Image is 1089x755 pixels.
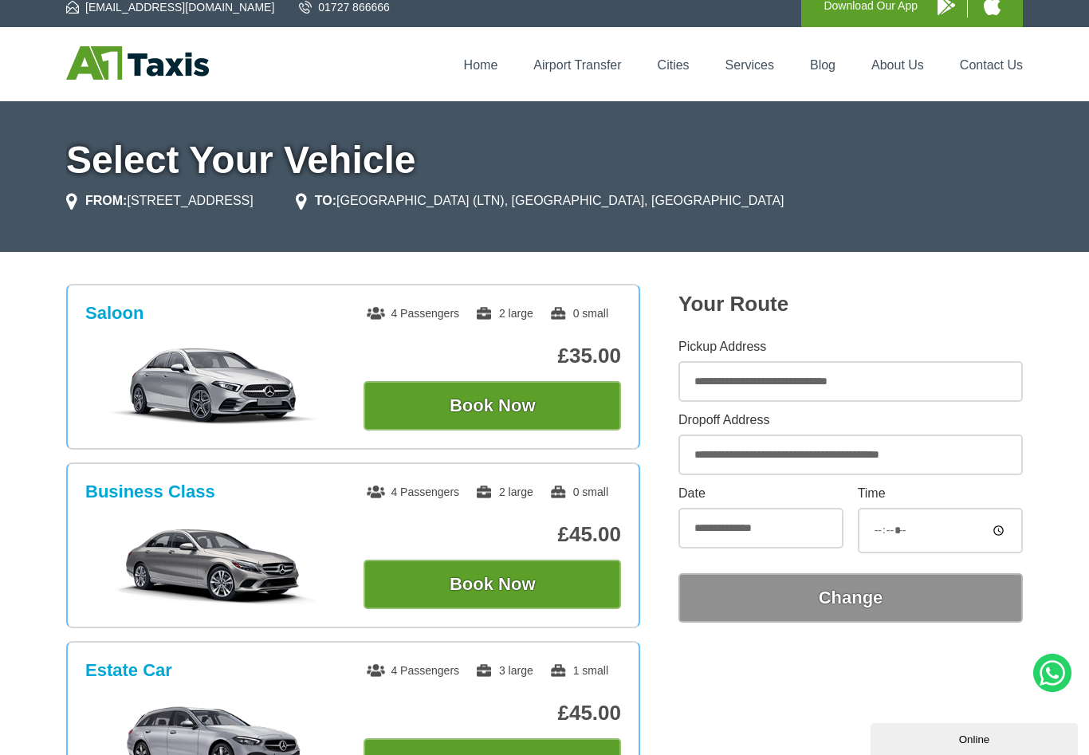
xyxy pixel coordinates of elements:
h2: Your Route [678,292,1023,317]
a: Contact Us [960,58,1023,72]
a: Airport Transfer [533,58,621,72]
img: Saloon [94,346,334,426]
span: 2 large [475,307,533,320]
a: Home [464,58,498,72]
h3: Saloon [85,303,143,324]
button: Book Now [364,560,621,609]
iframe: chat widget [871,720,1081,755]
p: £45.00 [364,701,621,726]
button: Change [678,573,1023,623]
a: Blog [810,58,835,72]
h3: Business Class [85,482,215,502]
a: Cities [658,58,690,72]
strong: TO: [315,194,336,207]
span: 2 large [475,486,533,498]
li: [GEOGRAPHIC_DATA] (LTN), [GEOGRAPHIC_DATA], [GEOGRAPHIC_DATA] [296,191,784,210]
h1: Select Your Vehicle [66,141,1023,179]
label: Date [678,487,843,500]
p: £35.00 [364,344,621,368]
label: Pickup Address [678,340,1023,353]
label: Time [858,487,1023,500]
label: Dropoff Address [678,414,1023,427]
li: [STREET_ADDRESS] [66,191,254,210]
span: 0 small [549,307,608,320]
h3: Estate Car [85,660,172,681]
span: 3 large [475,664,533,677]
img: Business Class [94,525,334,604]
p: £45.00 [364,522,621,547]
button: Book Now [364,381,621,431]
span: 4 Passengers [367,307,459,320]
span: 4 Passengers [367,486,459,498]
span: 0 small [549,486,608,498]
span: 4 Passengers [367,664,459,677]
span: 1 small [549,664,608,677]
a: About Us [871,58,924,72]
strong: FROM: [85,194,127,207]
a: Services [725,58,774,72]
img: A1 Taxis St Albans LTD [66,46,209,80]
